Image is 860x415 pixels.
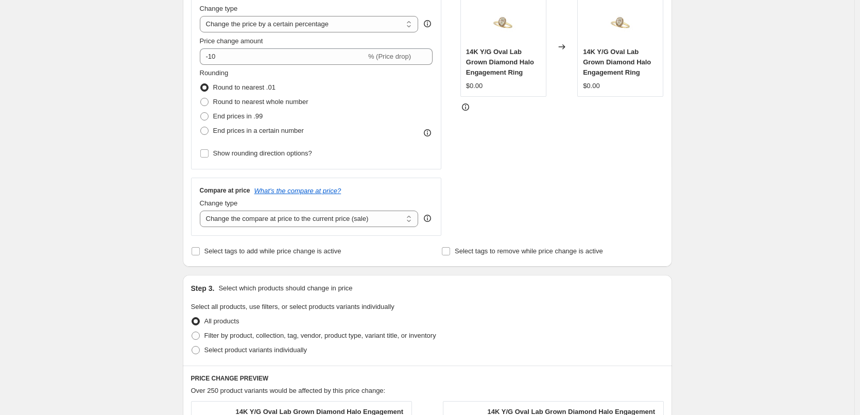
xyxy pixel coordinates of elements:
[422,213,433,223] div: help
[583,81,600,91] div: $0.00
[204,332,436,339] span: Filter by product, collection, tag, vendor, product type, variant title, or inventory
[200,199,238,207] span: Change type
[200,186,250,195] h3: Compare at price
[213,112,263,120] span: End prices in .99
[213,149,312,157] span: Show rounding direction options?
[583,48,651,76] span: 14K Y/G Oval Lab Grown Diamond Halo Engagement Ring
[191,387,386,394] span: Over 250 product variants would be affected by this price change:
[218,283,352,293] p: Select which products should change in price
[213,83,276,91] span: Round to nearest .01
[200,5,238,12] span: Change type
[191,303,394,310] span: Select all products, use filters, or select products variants individually
[483,3,524,44] img: 20210623_134120_b8553995-7192-4a6e-86ab-fcc213da7b3e_80x.jpg
[191,374,664,383] h6: PRICE CHANGE PREVIEW
[466,81,483,91] div: $0.00
[191,283,215,293] h2: Step 3.
[368,53,411,60] span: % (Price drop)
[455,247,603,255] span: Select tags to remove while price change is active
[254,187,341,195] button: What's the compare at price?
[422,19,433,29] div: help
[204,317,239,325] span: All products
[204,247,341,255] span: Select tags to add while price change is active
[213,98,308,106] span: Round to nearest whole number
[200,37,263,45] span: Price change amount
[213,127,304,134] span: End prices in a certain number
[466,48,534,76] span: 14K Y/G Oval Lab Grown Diamond Halo Engagement Ring
[200,48,366,65] input: -15
[600,3,641,44] img: 20210623_134120_b8553995-7192-4a6e-86ab-fcc213da7b3e_80x.jpg
[200,69,229,77] span: Rounding
[204,346,307,354] span: Select product variants individually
